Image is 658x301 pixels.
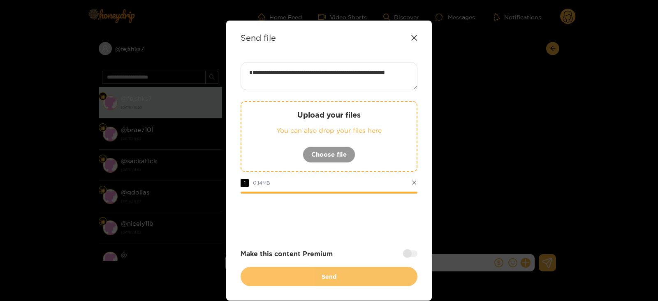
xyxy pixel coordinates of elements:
[303,146,355,163] button: Choose file
[241,33,276,42] strong: Send file
[241,267,417,286] button: Send
[241,249,333,259] strong: Make this content Premium
[241,179,249,187] span: 1
[258,110,400,120] p: Upload your files
[253,180,270,185] span: 0.14 MB
[258,126,400,135] p: You can also drop your files here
